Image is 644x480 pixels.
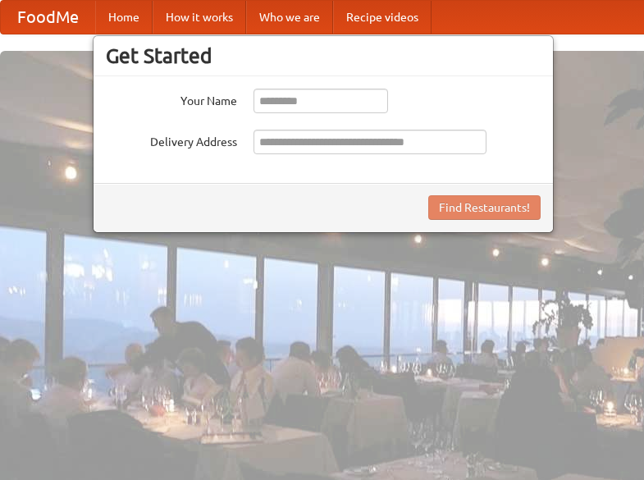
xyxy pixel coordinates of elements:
[246,1,333,34] a: Who we are
[95,1,153,34] a: Home
[106,43,541,68] h3: Get Started
[1,1,95,34] a: FoodMe
[153,1,246,34] a: How it works
[333,1,432,34] a: Recipe videos
[428,195,541,220] button: Find Restaurants!
[106,89,237,109] label: Your Name
[106,130,237,150] label: Delivery Address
